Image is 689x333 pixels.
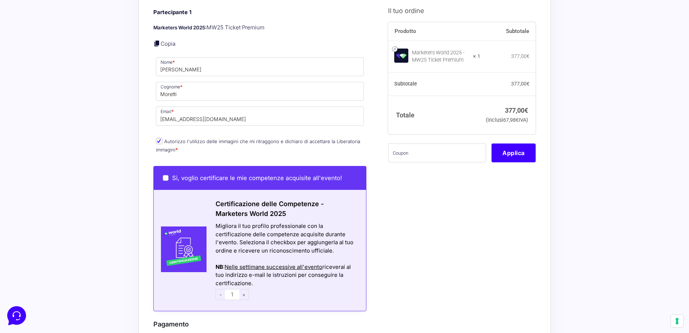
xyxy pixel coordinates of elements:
[527,53,529,59] span: €
[153,25,207,30] strong: Marketers World 2025:
[216,200,324,217] span: Certificazione delle Competenze - Marketers World 2025
[16,105,118,113] input: Cerca un articolo...
[163,175,169,181] input: Sì, voglio certificare le mie competenze acquisite all'evento!
[492,143,536,162] button: Applica
[527,81,529,87] span: €
[35,41,49,55] img: dark
[216,263,223,270] strong: NB
[47,65,107,71] span: Inizia una conversazione
[473,53,480,60] strong: × 1
[511,53,529,59] bdi: 377,00
[172,174,342,182] span: Sì, voglio certificare le mie competenze acquisite all'evento!
[505,106,528,114] bdi: 377,00
[22,243,34,249] p: Home
[388,143,486,162] input: Coupon
[388,22,480,41] th: Prodotto
[225,289,239,300] input: 1
[6,6,122,17] h2: Ciao da Marketers 👋
[63,243,82,249] p: Messaggi
[524,106,528,114] span: €
[216,263,357,288] div: : riceverai al tuo indirizzo e-mail le istruzioni per conseguire la certificazione.
[153,319,367,329] h3: Pagamento
[50,233,95,249] button: Messaggi
[156,138,360,153] label: Autorizzo l'utilizzo delle immagini che mi ritraggono e dichiaro di accettare la Liberatoria imma...
[153,24,367,32] p: MW25 Ticket Premium
[154,226,207,272] img: Certificazione-MW24-300x300-1.jpg
[111,243,122,249] p: Aiuto
[486,117,528,123] small: (inclusi IVA)
[388,96,480,134] th: Totale
[503,117,519,123] span: 67,98
[161,40,175,47] a: Copia
[388,5,536,15] h3: Il tuo ordine
[412,49,468,64] div: Marketers World 2025 - MW25 Ticket Premium
[153,8,367,17] h4: Partecipante 1
[12,90,56,96] span: Trova una risposta
[216,222,357,255] div: Migliora il tuo profilo professionale con la certificazione delle competenze acquisite durante l'...
[388,72,480,96] th: Subtotale
[77,90,133,96] a: Apri Centro Assistenza
[153,40,161,47] a: Copia i dettagli dell'acquirente
[239,289,249,300] span: +
[216,255,357,263] div: Azioni del messaggio
[6,233,50,249] button: Home
[23,41,38,55] img: dark
[394,48,408,62] img: Marketers World 2025 - MW25 Ticket Premium
[94,233,139,249] button: Aiuto
[12,29,61,35] span: Le tue conversazioni
[12,61,133,75] button: Inizia una conversazione
[12,41,26,55] img: dark
[6,305,27,326] iframe: Customerly Messenger Launcher
[480,22,536,41] th: Subtotale
[156,138,162,144] input: Autorizzo l'utilizzo delle immagini che mi ritraggono e dichiaro di accettare la Liberatoria imma...
[511,81,529,87] bdi: 377,00
[671,315,683,327] button: Le tue preferenze relative al consenso per le tecnologie di tracciamento
[225,263,322,270] span: Nelle settimane successive all'evento
[516,117,519,123] span: €
[216,289,225,300] span: -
